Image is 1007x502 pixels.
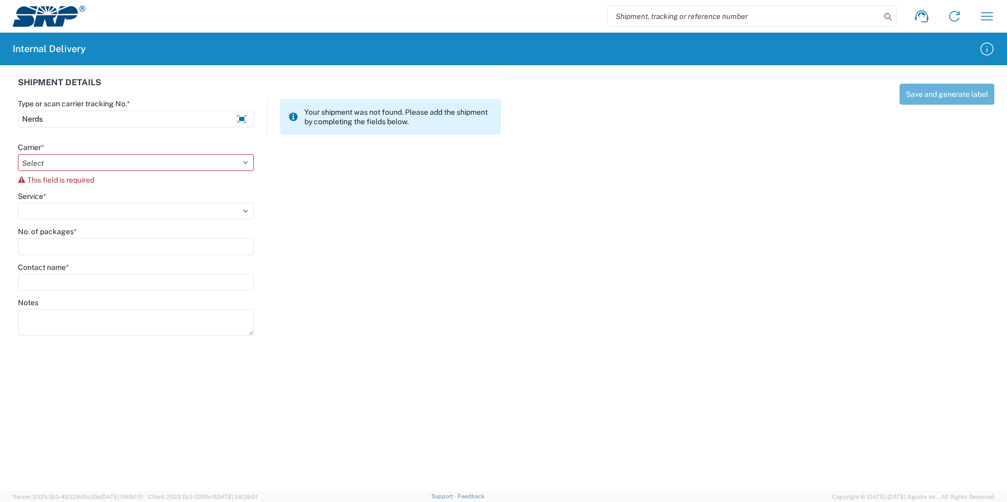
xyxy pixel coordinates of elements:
h2: Internal Delivery [13,43,86,55]
label: Type or scan carrier tracking No. [18,99,130,108]
span: Server: 2025.19.0-49328d0a35e [13,494,143,500]
a: Support [431,493,458,499]
label: Notes [18,298,38,307]
span: This field is required [27,176,94,184]
span: [DATE] 09:39:01 [215,494,258,500]
span: Your shipment was not found. Please add the shipment by completing the fields below. [304,107,492,126]
div: SHIPMENT DETAILS [18,78,501,99]
label: Carrier [18,143,44,152]
label: Contact name [18,263,69,272]
a: Feedback [458,493,485,499]
span: Client: 2025.19.0-129fbcf [148,494,258,500]
span: Copyright © [DATE]-[DATE] Agistix Inc., All Rights Reserved [832,492,994,501]
label: No. of packages [18,227,77,236]
label: Service [18,192,46,201]
span: [DATE] 09:50:51 [101,494,143,500]
img: srp [13,6,85,27]
input: Shipment, tracking or reference number [608,6,881,26]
